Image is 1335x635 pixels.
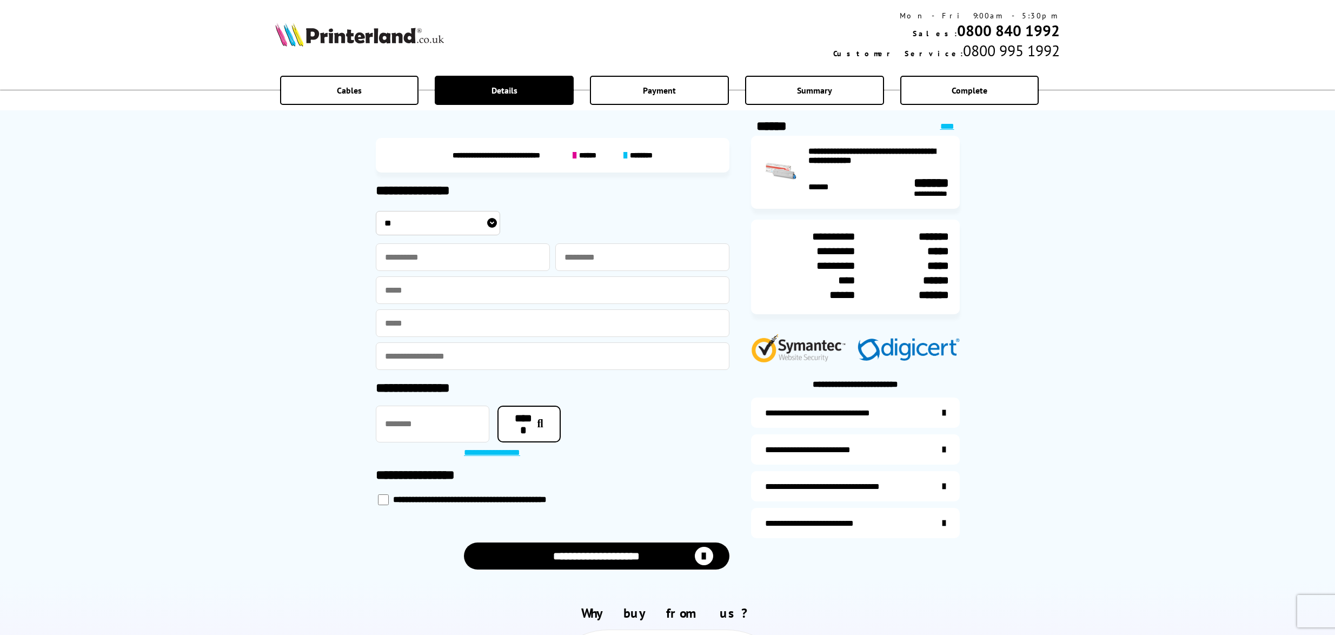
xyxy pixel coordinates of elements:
[957,21,1060,41] a: 0800 840 1992
[751,471,960,501] a: additional-cables
[963,41,1060,61] span: 0800 995 1992
[275,605,1060,621] h2: Why buy from us?
[751,434,960,465] a: items-arrive
[913,29,957,38] span: Sales:
[833,49,963,58] span: Customer Service:
[833,11,1060,21] div: Mon - Fri 9:00am - 5:30pm
[797,85,832,96] span: Summary
[492,85,517,96] span: Details
[952,85,987,96] span: Complete
[275,23,444,47] img: Printerland Logo
[751,398,960,428] a: additional-ink
[751,508,960,538] a: secure-website
[337,85,362,96] span: Cables
[643,85,676,96] span: Payment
